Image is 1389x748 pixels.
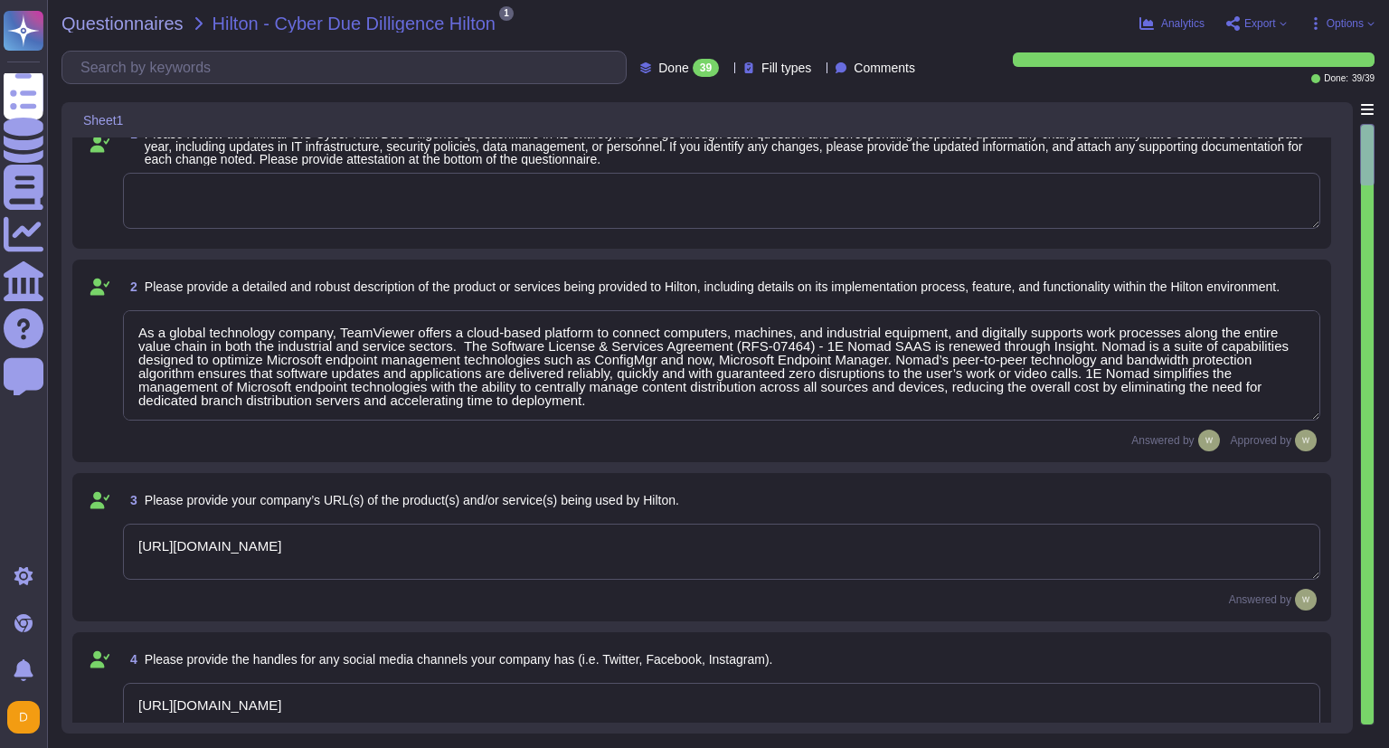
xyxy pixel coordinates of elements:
[145,493,679,507] span: Please provide your company’s URL(s) of the product(s) and/or service(s) being used by Hilton.
[123,494,137,507] span: 3
[1295,589,1317,611] img: user
[7,701,40,734] img: user
[1229,594,1291,605] span: Answered by
[1295,430,1317,451] img: user
[145,279,1280,294] span: Please provide a detailed and robust description of the product or services being provided to Hil...
[1352,74,1375,83] span: 39 / 39
[123,683,1320,739] textarea: [URL][DOMAIN_NAME]
[123,310,1320,421] textarea: As a global technology company, TeamViewer offers a cloud-based platform to connect computers, ma...
[145,652,773,667] span: Please provide the handles for any social media channels your company has (i.e. Twitter, Facebook...
[1244,18,1276,29] span: Export
[83,114,123,127] span: Sheet1
[123,524,1320,580] textarea: [URL][DOMAIN_NAME]
[145,127,1303,166] span: Please review the Annual GIS Cyber Risk Due Diligence questionnaire in its entirety. As you go th...
[123,653,137,666] span: 4
[213,14,496,33] span: Hilton - Cyber Due Dilligence Hilton
[1131,435,1194,446] span: Answered by
[4,697,52,737] button: user
[1231,435,1291,446] span: Approved by
[123,280,137,293] span: 2
[1139,16,1205,31] button: Analytics
[761,62,811,74] span: Fill types
[854,62,915,74] span: Comments
[1198,430,1220,451] img: user
[693,59,719,77] div: 39
[123,128,137,140] span: 1
[499,6,514,21] span: 1
[71,52,626,83] input: Search by keywords
[1324,74,1348,83] span: Done:
[61,14,184,33] span: Questionnaires
[658,62,688,74] span: Done
[1161,18,1205,29] span: Analytics
[1327,18,1364,29] span: Options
